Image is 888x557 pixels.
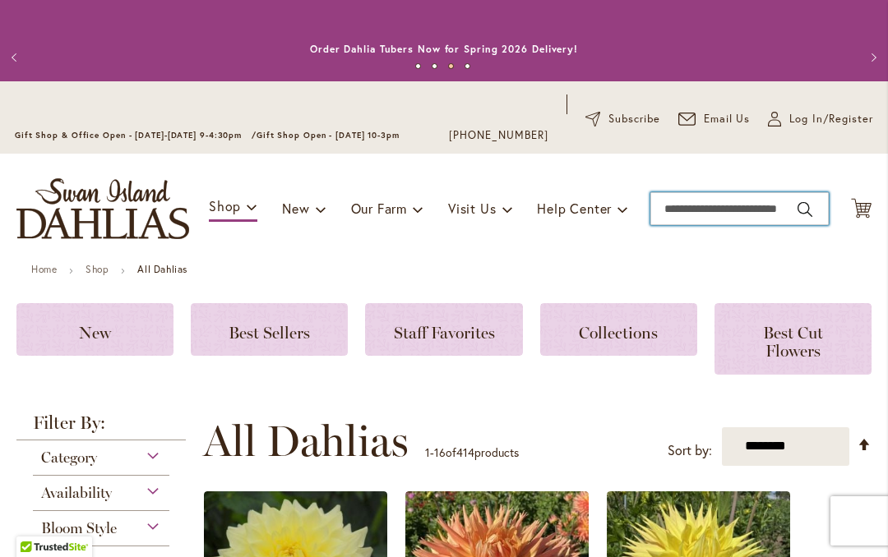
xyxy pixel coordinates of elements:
span: Shop [209,197,241,214]
span: 16 [434,444,446,460]
a: Subscribe [585,111,660,127]
a: Email Us [678,111,751,127]
a: Collections [540,303,697,356]
span: Help Center [537,200,612,217]
a: Log In/Register [768,111,873,127]
span: Our Farm [351,200,407,217]
span: All Dahlias [203,417,409,466]
button: 3 of 4 [448,63,454,69]
a: Staff Favorites [365,303,522,356]
span: Bloom Style [41,519,117,537]
span: Visit Us [448,200,496,217]
span: Subscribe [608,111,660,127]
span: Gift Shop & Office Open - [DATE]-[DATE] 9-4:30pm / [15,130,257,140]
a: Best Cut Flowers [715,303,872,375]
a: Shop [86,263,109,275]
span: New [79,323,111,343]
a: New [16,303,173,356]
span: Log In/Register [789,111,873,127]
a: [PHONE_NUMBER] [449,127,548,144]
span: Best Sellers [229,323,310,343]
span: 1 [425,444,430,460]
span: Gift Shop Open - [DATE] 10-3pm [257,130,400,140]
button: 2 of 4 [432,63,437,69]
span: Email Us [704,111,751,127]
a: Order Dahlia Tubers Now for Spring 2026 Delivery! [310,43,578,55]
iframe: Launch Accessibility Center [12,499,58,545]
a: store logo [16,178,189,239]
span: Availability [41,484,112,502]
span: Category [41,449,97,467]
strong: All Dahlias [137,263,187,275]
span: Best Cut Flowers [763,323,823,361]
a: Home [31,263,57,275]
button: 1 of 4 [415,63,421,69]
span: New [282,200,309,217]
button: 4 of 4 [465,63,470,69]
p: - of products [425,440,519,466]
span: Staff Favorites [394,323,495,343]
span: 414 [456,444,474,460]
label: Sort by: [668,435,712,466]
span: Collections [579,323,658,343]
a: Best Sellers [191,303,348,356]
button: Next [855,41,888,74]
strong: Filter By: [16,414,186,440]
